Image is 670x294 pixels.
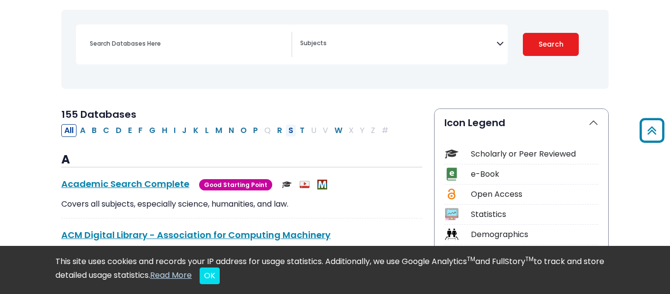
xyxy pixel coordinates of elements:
[467,255,475,263] sup: TM
[435,109,608,136] button: Icon Legend
[525,255,534,263] sup: TM
[61,124,77,137] button: All
[317,180,327,189] img: MeL (Michigan electronic Library)
[212,124,225,137] button: Filter Results M
[285,124,296,137] button: Filter Results S
[135,124,146,137] button: Filter Results F
[471,209,598,220] div: Statistics
[445,228,458,241] img: Icon Demographics
[300,40,496,48] textarea: Search
[159,124,170,137] button: Filter Results H
[77,124,88,137] button: Filter Results A
[55,256,615,284] div: This site uses cookies and records your IP address for usage statistics. Additionally, we use Goo...
[150,269,192,281] a: Read More
[282,180,292,189] img: Scholarly or Peer Reviewed
[445,167,458,181] img: Icon e-Book
[237,124,250,137] button: Filter Results O
[100,124,112,137] button: Filter Results C
[61,107,136,121] span: 155 Databases
[200,267,220,284] button: Close
[199,179,272,190] span: Good Starting Point
[445,147,458,160] img: Icon Scholarly or Peer Reviewed
[471,168,598,180] div: e-Book
[89,124,100,137] button: Filter Results B
[471,148,598,160] div: Scholarly or Peer Reviewed
[125,124,135,137] button: Filter Results E
[146,124,158,137] button: Filter Results G
[471,188,598,200] div: Open Access
[250,124,261,137] button: Filter Results P
[332,124,345,137] button: Filter Results W
[179,124,190,137] button: Filter Results J
[61,10,609,89] nav: Search filters
[61,124,392,135] div: Alpha-list to filter by first letter of database name
[61,178,189,190] a: Academic Search Complete
[61,153,422,167] h3: A
[226,124,237,137] button: Filter Results N
[61,229,331,241] a: ACM Digital Library - Association for Computing Machinery
[202,124,212,137] button: Filter Results L
[523,33,579,56] button: Submit for Search Results
[300,180,309,189] img: Audio & Video
[297,124,308,137] button: Filter Results T
[445,208,458,221] img: Icon Statistics
[274,124,285,137] button: Filter Results R
[171,124,179,137] button: Filter Results I
[445,187,458,201] img: Icon Open Access
[190,124,202,137] button: Filter Results K
[84,36,291,51] input: Search database by title or keyword
[636,122,668,138] a: Back to Top
[61,198,422,210] p: Covers all subjects, especially science, humanities, and law.
[113,124,125,137] button: Filter Results D
[471,229,598,241] div: Demographics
